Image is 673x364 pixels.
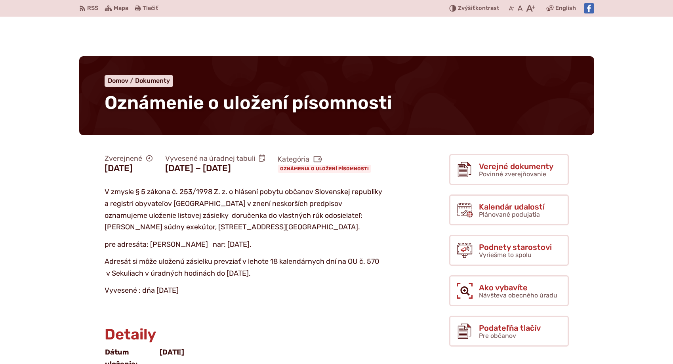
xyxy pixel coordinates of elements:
img: Prejsť na Facebook stránku [584,3,594,13]
span: Plánované podujatia [479,211,540,218]
figcaption: [DATE] − [DATE] [165,163,265,173]
figcaption: [DATE] [105,163,153,173]
span: Ako vybavíte [479,283,557,292]
span: Verejné dokumenty [479,162,553,171]
strong: [DATE] [160,348,184,356]
a: Podnety starostovi Vyriešme to spolu [449,235,569,266]
span: Kalendár udalostí [479,202,545,211]
p: Vyvesené : dňa [DATE] [105,285,386,297]
span: English [555,4,576,13]
span: Povinné zverejňovanie [479,170,546,178]
span: Vyriešme to spolu [479,251,532,259]
p: V zmysle § 5 zákona č. 253/1998 Z. z. o hlásení pobytu občanov Slovenskej republiky a registri ob... [105,186,386,233]
p: pre adresáta: [PERSON_NAME] nar: [DATE]. [105,239,386,251]
a: Dokumenty [135,77,170,84]
span: RSS [87,4,98,13]
span: Zvýšiť [458,5,475,11]
p: Adresát si môže uloženú zásielku prevziať v lehote 18 kalendárnych dní na OU č. 570 v Sekuliach v... [105,256,386,279]
h2: Detaily [105,326,386,343]
a: Ako vybavíte Návšteva obecného úradu [449,275,569,306]
span: kontrast [458,5,499,12]
span: Mapa [114,4,128,13]
a: Kalendár udalostí Plánované podujatia [449,194,569,225]
a: English [554,4,578,13]
a: Oznámenia o uložení písomnosti [278,165,371,173]
a: Domov [108,77,135,84]
span: Návšteva obecného úradu [479,292,557,299]
span: Tlačiť [143,5,158,12]
span: Kategória [278,155,374,164]
span: Domov [108,77,128,84]
span: Vyvesené na úradnej tabuli [165,154,265,163]
span: Oznámenie o uložení písomnosti [105,92,392,114]
span: Podateľňa tlačív [479,324,541,332]
span: Podnety starostovi [479,243,552,252]
a: Verejné dokumenty Povinné zverejňovanie [449,154,569,185]
span: Zverejnené [105,154,153,163]
span: Pre občanov [479,332,516,339]
a: Podateľňa tlačív Pre občanov [449,316,569,347]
